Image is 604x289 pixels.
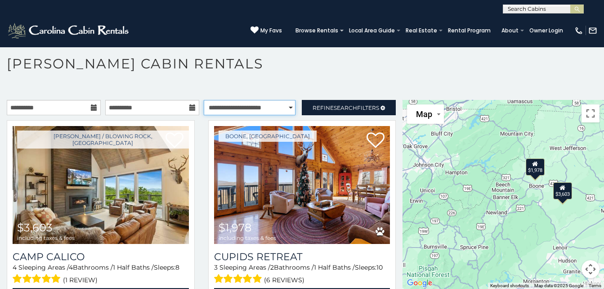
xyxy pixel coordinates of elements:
a: Add to favorites [367,131,385,150]
span: 1 Half Baths / [113,263,154,271]
span: Search [334,104,357,111]
img: mail-regular-white.png [588,26,597,35]
span: 3 [214,263,218,271]
span: including taxes & fees [219,235,276,241]
span: 10 [376,263,383,271]
button: Keyboard shortcuts [490,283,529,289]
a: Camp Calico [13,251,189,263]
a: Open this area in Google Maps (opens a new window) [405,277,434,289]
span: 4 [13,263,17,271]
span: 8 [175,263,179,271]
span: 4 [69,263,73,271]
span: My Favs [260,27,282,35]
a: RefineSearchFilters [302,100,396,115]
a: Real Estate [401,24,442,37]
span: 1 Half Baths / [314,263,355,271]
a: Local Area Guide [345,24,399,37]
a: [PERSON_NAME] / Blowing Rock, [GEOGRAPHIC_DATA] [17,131,189,149]
div: Sleeping Areas / Bathrooms / Sleeps: [214,263,390,286]
span: 2 [270,263,274,271]
button: Toggle fullscreen view [582,104,600,122]
a: Cupids Retreat $1,978 including taxes & fees [214,126,390,244]
a: Cupids Retreat [214,251,390,263]
div: $3,603 [553,182,572,199]
a: Browse Rentals [291,24,343,37]
span: (1 review) [63,274,98,286]
img: White-1-2.png [7,22,131,40]
button: Map camera controls [582,260,600,278]
img: phone-regular-white.png [574,26,583,35]
a: Boone, [GEOGRAPHIC_DATA] [219,131,317,142]
img: Camp Calico [13,126,189,244]
span: (6 reviews) [264,274,304,286]
span: Map [416,109,432,119]
button: Change map style [407,104,444,124]
span: Refine Filters [313,104,379,111]
span: including taxes & fees [17,235,75,241]
a: About [497,24,523,37]
a: Owner Login [525,24,568,37]
a: Camp Calico $3,603 including taxes & fees [13,126,189,244]
span: Map data ©2025 Google [534,283,583,288]
a: My Favs [251,26,282,35]
a: Rental Program [443,24,495,37]
span: $1,978 [219,221,251,234]
div: $1,978 [526,158,545,176]
img: Google [405,277,434,289]
div: Sleeping Areas / Bathrooms / Sleeps: [13,263,189,286]
a: Terms [589,283,601,288]
img: Cupids Retreat [214,126,390,244]
span: $3,603 [17,221,53,234]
